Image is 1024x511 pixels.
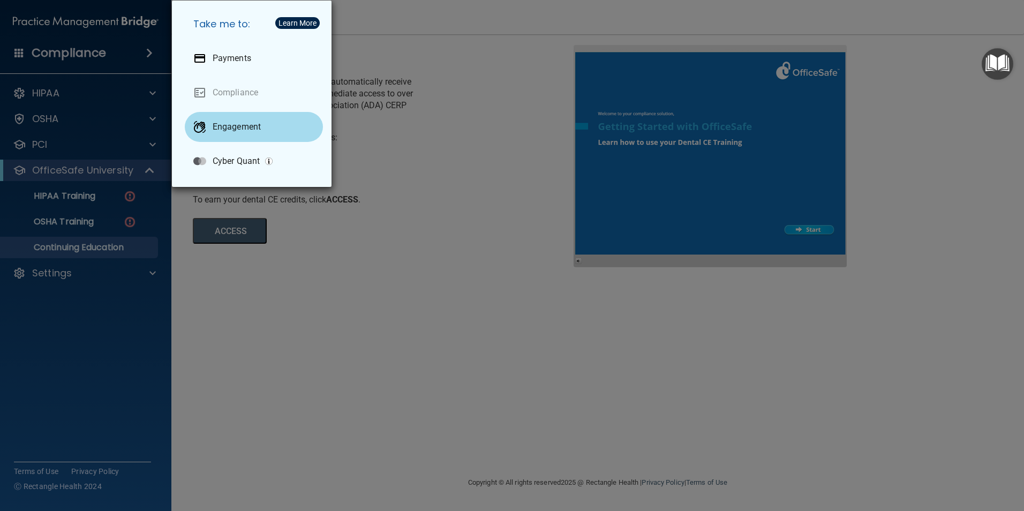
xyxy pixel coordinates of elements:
[185,146,323,176] a: Cyber Quant
[213,53,251,64] p: Payments
[970,437,1011,478] iframe: Drift Widget Chat Controller
[213,156,260,167] p: Cyber Quant
[185,112,323,142] a: Engagement
[185,78,323,108] a: Compliance
[213,122,261,132] p: Engagement
[275,17,320,29] button: Learn More
[185,43,323,73] a: Payments
[982,48,1013,80] button: Open Resource Center
[185,9,323,39] h5: Take me to:
[278,19,317,27] div: Learn More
